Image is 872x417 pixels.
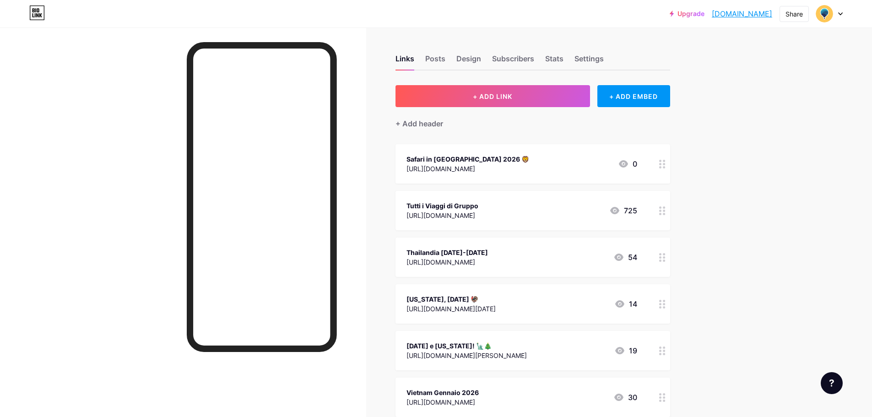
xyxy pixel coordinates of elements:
[574,53,604,70] div: Settings
[406,341,527,351] div: [DATE] e [US_STATE]! 🗽🎄
[406,257,488,267] div: [URL][DOMAIN_NAME]
[545,53,563,70] div: Stats
[613,392,637,403] div: 30
[406,164,529,173] div: [URL][DOMAIN_NAME]
[614,298,637,309] div: 14
[406,304,496,314] div: [URL][DOMAIN_NAME][DATE]
[785,9,803,19] div: Share
[613,252,637,263] div: 54
[395,85,590,107] button: + ADD LINK
[609,205,637,216] div: 725
[406,201,478,211] div: Tutti i Viaggi di Gruppo
[425,53,445,70] div: Posts
[670,10,704,17] a: Upgrade
[406,211,478,220] div: [URL][DOMAIN_NAME]
[618,158,637,169] div: 0
[492,53,534,70] div: Subscribers
[712,8,772,19] a: [DOMAIN_NAME]
[395,53,414,70] div: Links
[406,154,529,164] div: Safari in [GEOGRAPHIC_DATA] 2026 🦁
[597,85,670,107] div: + ADD EMBED
[406,397,479,407] div: [URL][DOMAIN_NAME]
[406,294,496,304] div: [US_STATE], [DATE] 🦃
[816,5,833,22] img: moondoo
[395,118,443,129] div: + Add header
[614,345,637,356] div: 19
[406,351,527,360] div: [URL][DOMAIN_NAME][PERSON_NAME]
[456,53,481,70] div: Design
[473,92,512,100] span: + ADD LINK
[406,248,488,257] div: Thailandia [DATE]-[DATE]
[406,388,479,397] div: Vietnam Gennaio 2026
